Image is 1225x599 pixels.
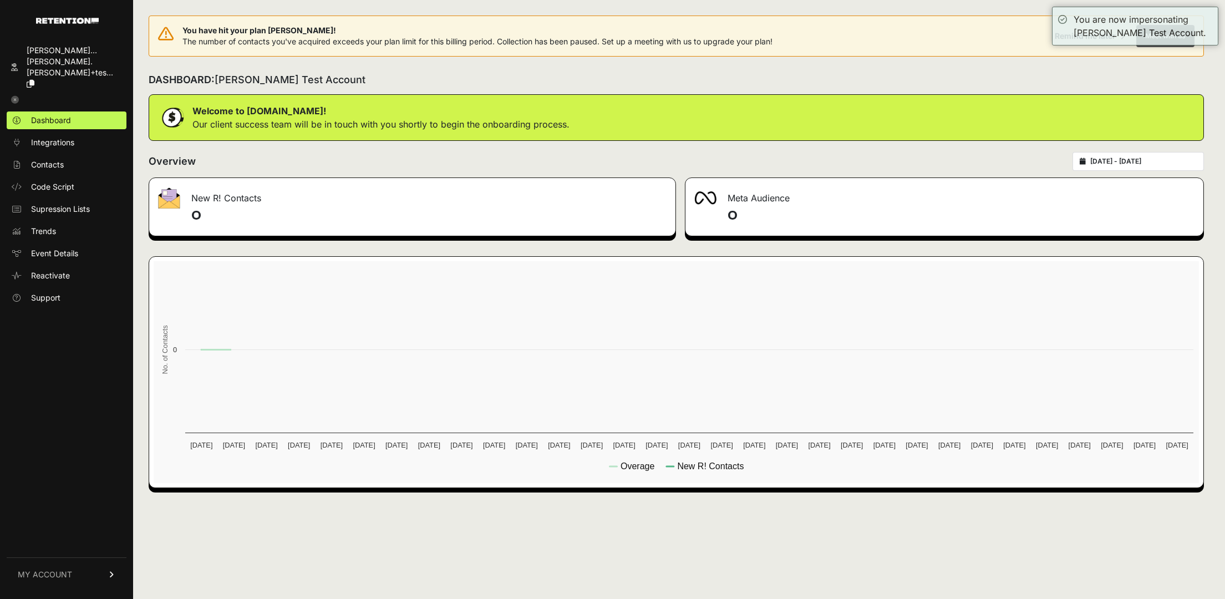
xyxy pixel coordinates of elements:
text: [DATE] [288,441,310,449]
text: [DATE] [581,441,603,449]
a: MY ACCOUNT [7,557,126,591]
span: Dashboard [31,115,71,126]
span: Contacts [31,159,64,170]
img: dollar-coin-05c43ed7efb7bc0c12610022525b4bbbb207c7efeef5aecc26f025e68dcafac9.png [158,104,186,131]
text: New R! Contacts [677,461,744,471]
a: Code Script [7,178,126,196]
text: [DATE] [1166,441,1188,449]
div: [PERSON_NAME]... [27,45,122,56]
h4: 0 [728,207,1195,225]
span: Supression Lists [31,204,90,215]
span: Integrations [31,137,74,148]
text: Overage [621,461,654,471]
a: Contacts [7,156,126,174]
span: Trends [31,226,56,237]
span: The number of contacts you've acquired exceeds your plan limit for this billing period. Collectio... [182,37,772,46]
span: Reactivate [31,270,70,281]
text: [DATE] [1069,441,1091,449]
text: [DATE] [1036,441,1058,449]
span: [PERSON_NAME].[PERSON_NAME]+tes... [27,57,113,77]
img: Retention.com [36,18,99,24]
text: No. of Contacts [161,325,169,374]
text: [DATE] [678,441,700,449]
text: 0 [173,346,177,354]
text: [DATE] [223,441,245,449]
text: [DATE] [971,441,993,449]
text: [DATE] [613,441,636,449]
text: [DATE] [255,441,277,449]
text: [DATE] [516,441,538,449]
text: [DATE] [645,441,668,449]
text: [DATE] [548,441,570,449]
img: fa-meta-2f981b61bb99beabf952f7030308934f19ce035c18b003e963880cc3fabeebb7.png [694,191,716,205]
a: Integrations [7,134,126,151]
a: Trends [7,222,126,240]
text: [DATE] [938,441,960,449]
text: [DATE] [450,441,472,449]
text: [DATE] [776,441,798,449]
div: Meta Audience [685,178,1204,211]
text: [DATE] [353,441,375,449]
a: Supression Lists [7,200,126,218]
a: Reactivate [7,267,126,285]
text: [DATE] [483,441,505,449]
h2: Overview [149,154,196,169]
h2: DASHBOARD: [149,72,365,88]
span: Event Details [31,248,78,259]
text: [DATE] [841,441,863,449]
h4: 0 [191,207,667,225]
img: fa-envelope-19ae18322b30453b285274b1b8af3d052b27d846a4fbe8435d1a52b978f639a2.png [158,187,180,209]
a: Dashboard [7,111,126,129]
text: [DATE] [1133,441,1156,449]
text: [DATE] [1101,441,1123,449]
text: [DATE] [1003,441,1025,449]
strong: Welcome to [DOMAIN_NAME]! [192,105,326,116]
div: You are now impersonating [PERSON_NAME] Test Account. [1074,13,1212,39]
span: Code Script [31,181,74,192]
text: [DATE] [743,441,765,449]
p: Our client success team will be in touch with you shortly to begin the onboarding process. [192,118,570,131]
text: [DATE] [873,441,896,449]
span: MY ACCOUNT [18,569,72,580]
a: Event Details [7,245,126,262]
div: New R! Contacts [149,178,675,211]
text: [DATE] [808,441,830,449]
text: [DATE] [190,441,212,449]
a: [PERSON_NAME]... [PERSON_NAME].[PERSON_NAME]+tes... [7,42,126,93]
span: Support [31,292,60,303]
text: [DATE] [321,441,343,449]
a: Support [7,289,126,307]
text: [DATE] [906,441,928,449]
text: [DATE] [418,441,440,449]
button: Remind me later [1050,26,1130,46]
span: [PERSON_NAME] Test Account [215,74,365,85]
text: [DATE] [710,441,733,449]
span: You have hit your plan [PERSON_NAME]! [182,25,772,36]
text: [DATE] [385,441,408,449]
